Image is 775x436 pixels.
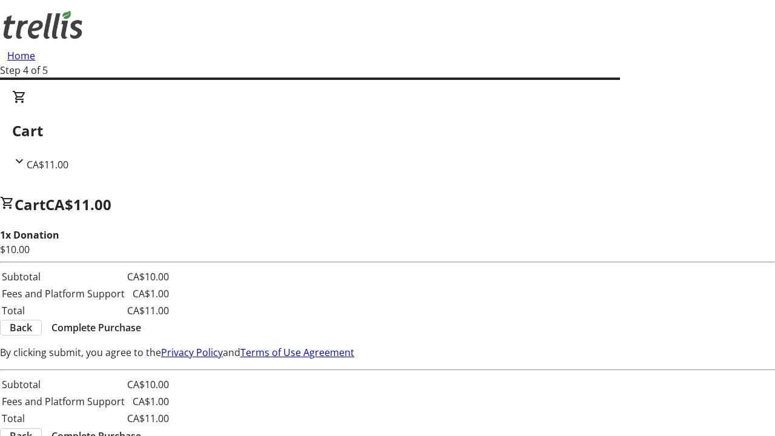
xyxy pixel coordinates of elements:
td: CA$10.00 [127,269,170,285]
td: Total [1,303,125,319]
span: Cart [15,194,45,214]
td: Subtotal [1,269,125,285]
span: CA$11.00 [27,158,68,171]
td: Total [1,411,125,426]
button: Complete Purchase [42,320,151,335]
h2: Cart [12,120,763,142]
td: Fees and Platform Support [1,286,125,302]
span: CA$11.00 [45,194,111,214]
a: Privacy Policy [161,346,223,359]
td: CA$10.00 [127,377,170,392]
td: CA$1.00 [127,286,170,302]
td: CA$11.00 [127,411,170,426]
td: Subtotal [1,377,125,392]
td: Fees and Platform Support [1,394,125,409]
div: CartCA$11.00 [12,90,763,172]
span: Complete Purchase [51,320,141,335]
td: CA$11.00 [127,303,170,319]
span: Back [10,320,32,335]
td: CA$1.00 [127,394,170,409]
a: Terms of Use Agreement [240,346,354,359]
